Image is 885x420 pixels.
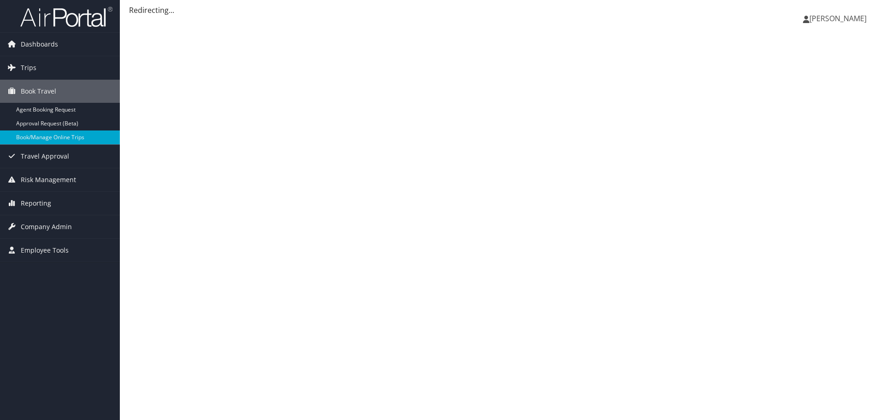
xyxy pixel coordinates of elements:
[803,5,876,32] a: [PERSON_NAME]
[21,33,58,56] span: Dashboards
[21,192,51,215] span: Reporting
[21,145,69,168] span: Travel Approval
[21,239,69,262] span: Employee Tools
[129,5,876,16] div: Redirecting...
[809,13,867,24] span: [PERSON_NAME]
[20,6,112,28] img: airportal-logo.png
[21,168,76,191] span: Risk Management
[21,215,72,238] span: Company Admin
[21,56,36,79] span: Trips
[21,80,56,103] span: Book Travel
